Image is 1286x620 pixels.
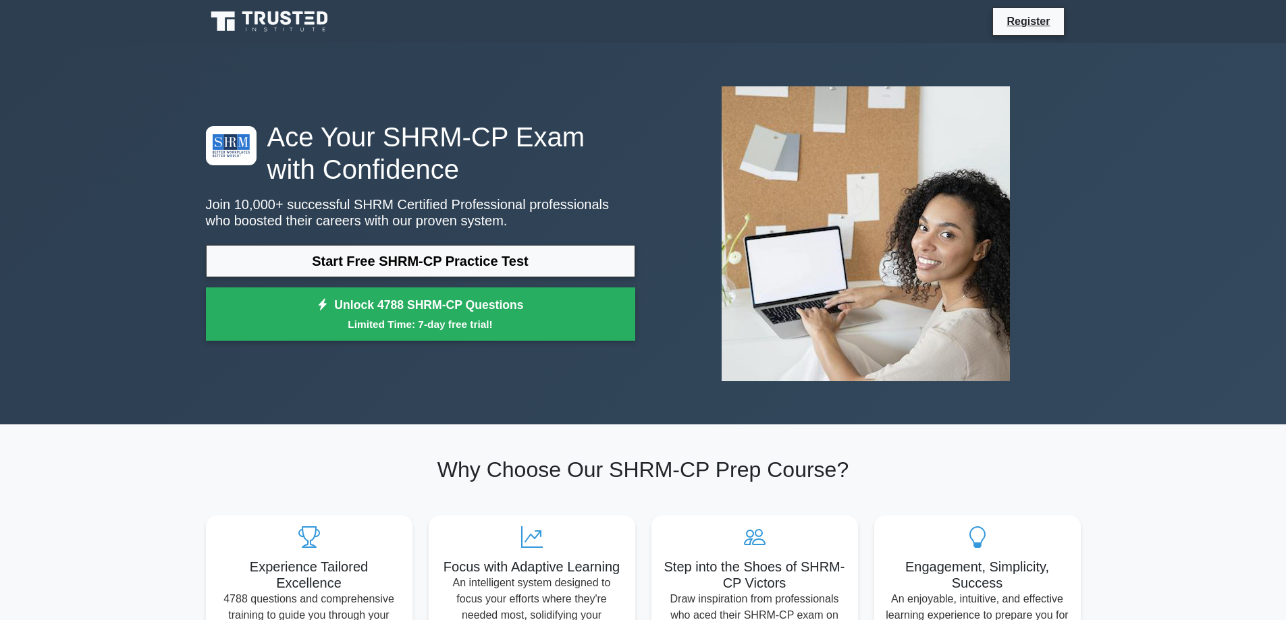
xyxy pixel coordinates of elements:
a: Start Free SHRM-CP Practice Test [206,245,635,277]
a: Register [998,13,1058,30]
h5: Engagement, Simplicity, Success [885,559,1070,591]
h1: Ace Your SHRM-CP Exam with Confidence [206,121,635,186]
small: Limited Time: 7-day free trial! [223,316,618,332]
h5: Experience Tailored Excellence [217,559,402,591]
h2: Why Choose Our SHRM-CP Prep Course? [206,457,1081,482]
h5: Step into the Shoes of SHRM-CP Victors [662,559,847,591]
p: Join 10,000+ successful SHRM Certified Professional professionals who boosted their careers with ... [206,196,635,229]
a: Unlock 4788 SHRM-CP QuestionsLimited Time: 7-day free trial! [206,287,635,341]
h5: Focus with Adaptive Learning [439,559,624,575]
